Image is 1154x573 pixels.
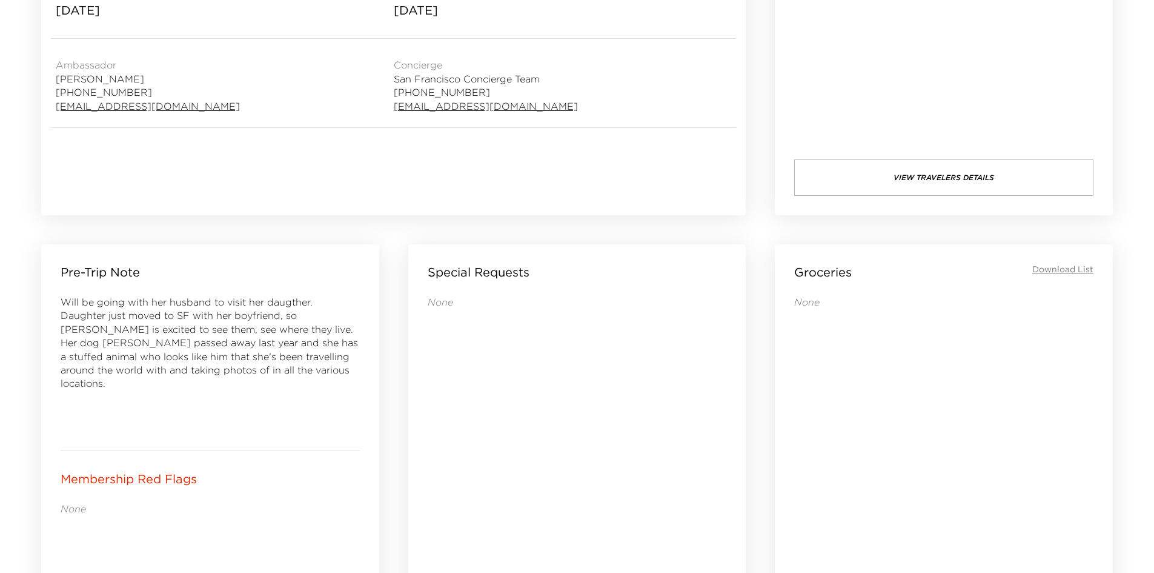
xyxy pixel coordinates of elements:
a: [EMAIL_ADDRESS][DOMAIN_NAME] [394,99,578,113]
p: Groceries [794,264,852,281]
a: [EMAIL_ADDRESS][DOMAIN_NAME] [56,99,240,113]
span: [DATE] [394,2,732,19]
span: [PHONE_NUMBER] [394,85,578,99]
span: Will be going with her husband to visit her daugther. Daughter just moved to SF with her boyfrien... [61,296,358,389]
span: San Francisco Concierge Team [394,72,578,85]
p: None [794,295,1093,309]
button: View Travelers Details [794,159,1093,196]
p: Pre-Trip Note [61,264,140,281]
p: Membership Red Flags [61,471,197,488]
span: [PHONE_NUMBER] [56,85,240,99]
span: [DATE] [56,2,394,19]
p: Special Requests [428,264,529,281]
span: Concierge [394,58,578,72]
p: None [428,295,727,309]
p: None [61,502,360,515]
span: Ambassador [56,58,240,72]
span: [PERSON_NAME] [56,72,240,85]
